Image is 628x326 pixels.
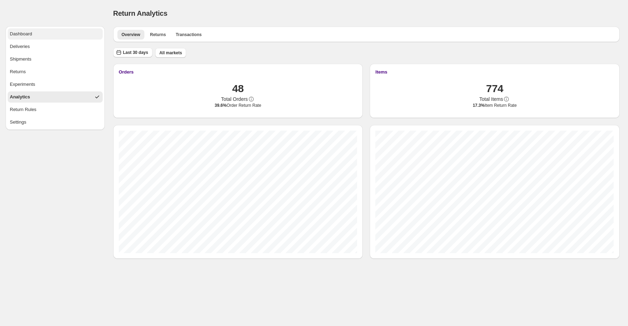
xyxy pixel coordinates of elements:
div: Analytics [10,93,30,100]
span: Order Return Rate [215,103,261,108]
span: Returns [150,32,166,37]
button: Items [375,69,614,75]
button: Last 30 days [113,48,152,57]
span: All markets [159,50,182,56]
div: Experiments [10,81,35,88]
button: Orders [119,69,357,75]
span: Last 30 days [123,50,148,55]
div: Settings [10,119,26,126]
span: 17.3% [473,103,485,108]
button: Returns [8,66,103,77]
span: Item Return Rate [473,103,517,108]
div: Dashboard [10,30,32,37]
button: Dashboard [8,28,103,40]
div: Returns [10,68,26,75]
div: Deliveries [10,43,30,50]
div: Shipments [10,56,31,63]
button: Shipments [8,54,103,65]
button: Experiments [8,79,103,90]
span: Return Analytics [113,9,168,17]
button: Deliveries [8,41,103,52]
button: Return Rules [8,104,103,115]
button: Analytics [8,91,103,103]
h1: 48 [232,82,244,96]
span: Overview [122,32,140,37]
span: Total Orders [221,96,248,103]
span: Total Items [479,96,503,103]
h1: 774 [486,82,503,96]
button: All markets [155,48,186,58]
div: Return Rules [10,106,36,113]
span: 39.6% [215,103,227,108]
button: Settings [8,117,103,128]
span: Transactions [176,32,202,37]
